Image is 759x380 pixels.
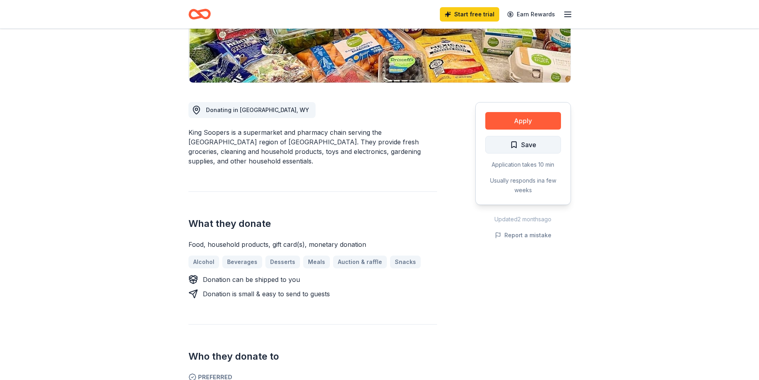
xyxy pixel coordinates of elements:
[206,106,309,113] span: Donating in [GEOGRAPHIC_DATA], WY
[188,350,437,363] h2: Who they donate to
[495,230,551,240] button: Report a mistake
[485,136,561,154] button: Save
[502,7,560,22] a: Earn Rewards
[485,160,561,169] div: Application takes 10 min
[440,7,499,22] a: Start free trial
[485,112,561,130] button: Apply
[188,240,437,249] div: Food, household products, gift card(s), monetary donation
[203,275,300,284] div: Donation can be shipped to you
[521,140,536,150] span: Save
[203,289,330,299] div: Donation is small & easy to send to guests
[188,5,211,24] a: Home
[485,176,561,195] div: Usually responds in a few weeks
[475,215,571,224] div: Updated 2 months ago
[188,217,437,230] h2: What they donate
[188,128,437,166] div: King Soopers is a supermarket and pharmacy chain serving the [GEOGRAPHIC_DATA] region of [GEOGRAP...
